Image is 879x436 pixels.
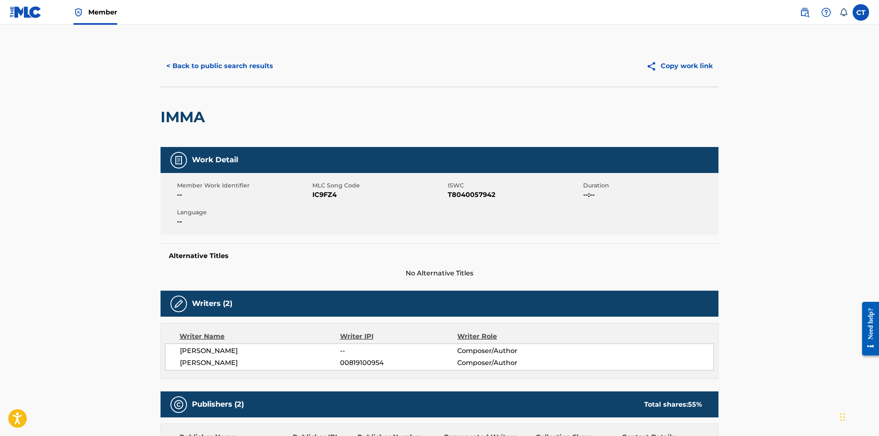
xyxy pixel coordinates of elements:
iframe: Chat Widget [838,396,879,436]
span: -- [177,217,310,227]
span: --:-- [583,190,716,200]
span: Composer/Author [457,358,564,368]
div: Drag [840,405,845,429]
span: MLC Song Code [312,181,446,190]
span: [PERSON_NAME] [180,358,340,368]
img: Copy work link [646,61,661,71]
span: ISWC [448,181,581,190]
div: Writer IPI [340,332,458,341]
span: Member [88,7,117,17]
button: Copy work link [640,56,718,76]
span: Composer/Author [457,346,564,356]
h5: Publishers (2) [192,400,244,409]
div: Writer Role [457,332,564,341]
h5: Alternative Titles [169,252,710,260]
div: Total shares: [644,400,702,410]
img: Publishers [174,400,184,410]
span: Member Work Identifier [177,181,310,190]
span: T8040057942 [448,190,581,200]
div: User Menu [853,4,869,21]
div: Help [818,4,834,21]
button: < Back to public search results [161,56,279,76]
img: Work Detail [174,155,184,165]
iframe: Resource Center [856,295,879,362]
span: [PERSON_NAME] [180,346,340,356]
h5: Work Detail [192,155,238,165]
div: Notifications [839,8,848,17]
span: -- [340,346,457,356]
span: -- [177,190,310,200]
span: 00819100954 [340,358,457,368]
div: Writer Name [180,332,340,341]
img: search [800,7,810,17]
img: Writers [174,299,184,309]
span: Duration [583,181,716,190]
h2: IMMA [161,108,209,126]
img: Top Rightsholder [73,7,83,17]
h5: Writers (2) [192,299,232,308]
span: 55 % [688,400,702,408]
span: Language [177,208,310,217]
span: IC9FZ4 [312,190,446,200]
img: help [821,7,831,17]
a: Public Search [796,4,813,21]
span: No Alternative Titles [161,268,718,278]
img: MLC Logo [10,6,42,18]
